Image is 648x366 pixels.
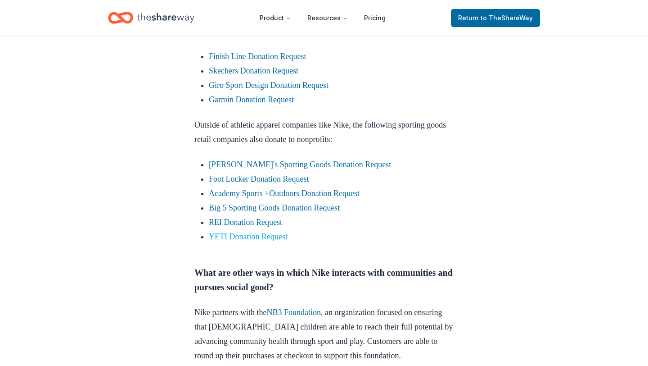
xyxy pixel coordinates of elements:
p: Outside of athletic apparel companies like Nike, the following sporting goods retail companies al... [194,118,454,146]
button: Resources [300,9,355,27]
button: Product [252,9,298,27]
p: Nike partners with the , an organization focused on ensuring that [DEMOGRAPHIC_DATA] children are... [194,305,454,363]
a: Academy Sports +Outdoors Donation Request [209,189,360,198]
a: Finish Line Donation Request [209,52,306,61]
a: Foot Locker Donation Request [209,174,309,183]
span: to TheShareWay [481,14,533,22]
a: REI Donation Request [209,218,282,227]
a: [PERSON_NAME]'s Sporting Goods Donation Request [209,160,391,169]
h3: What are other ways in which Nike interacts with communities and pursues social good? [194,265,454,294]
a: Pricing [357,9,393,27]
span: Return [458,13,533,23]
a: YETI Donation Request [209,232,288,241]
a: Returnto TheShareWay [451,9,540,27]
a: Giro Sport Design Donation Request [209,81,328,90]
a: Garmin Donation Request [209,95,294,104]
a: Big 5 Sporting Goods Donation Request [209,203,340,212]
a: NB3 Foundation [266,308,321,317]
nav: Main [252,7,393,28]
a: Home [108,7,194,28]
a: Skechers Donation Request [209,66,298,75]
